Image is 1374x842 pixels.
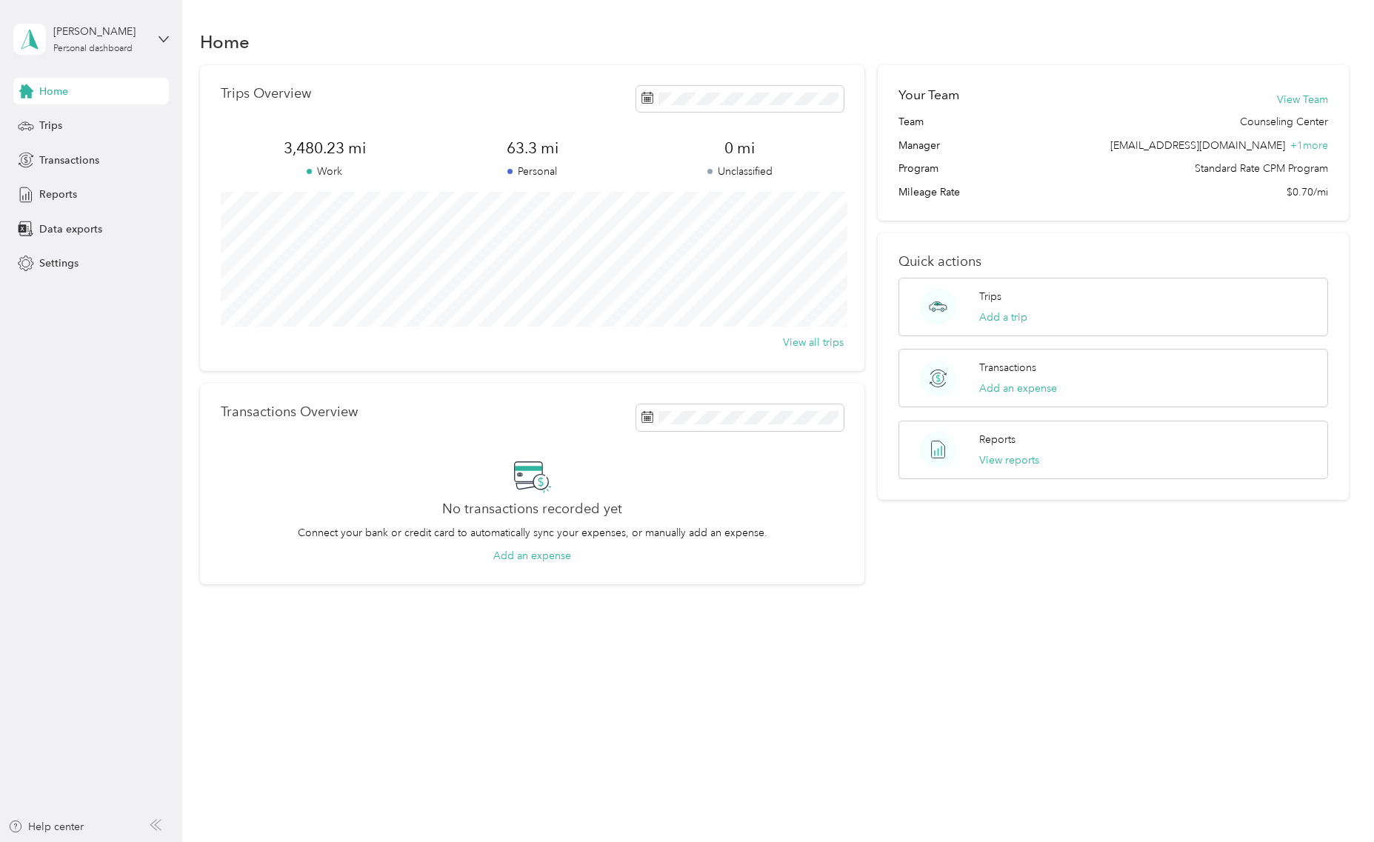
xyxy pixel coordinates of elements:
button: View all trips [783,335,844,350]
span: 3,480.23 mi [221,138,428,158]
span: $0.70/mi [1287,184,1328,200]
button: Add a trip [979,310,1027,325]
iframe: Everlance-gr Chat Button Frame [1291,759,1374,842]
span: Trips [39,118,62,133]
span: Home [39,84,68,99]
div: [PERSON_NAME] [53,24,146,39]
button: Add an expense [979,381,1057,396]
div: Personal dashboard [53,44,133,53]
button: Help center [8,819,84,835]
span: Settings [39,255,79,271]
span: Data exports [39,221,102,237]
p: Transactions [979,360,1036,375]
p: Unclassified [636,164,844,179]
span: Standard Rate CPM Program [1195,161,1328,176]
span: 63.3 mi [428,138,636,158]
p: Trips [979,289,1001,304]
p: Trips Overview [221,86,311,101]
span: [EMAIL_ADDRESS][DOMAIN_NAME] [1110,139,1285,152]
p: Personal [428,164,636,179]
span: + 1 more [1290,139,1328,152]
span: Program [898,161,938,176]
button: Add an expense [493,548,571,564]
span: Reports [39,187,77,202]
p: Connect your bank or credit card to automatically sync your expenses, or manually add an expense. [298,525,767,541]
p: Transactions Overview [221,404,358,420]
button: View reports [979,452,1039,468]
h2: Your Team [898,86,959,104]
span: 0 mi [636,138,844,158]
p: Reports [979,432,1016,447]
span: Manager [898,138,940,153]
span: Counseling Center [1240,114,1328,130]
p: Work [221,164,428,179]
h2: No transactions recorded yet [442,501,622,517]
span: Transactions [39,153,99,168]
span: Team [898,114,924,130]
h1: Home [200,34,250,50]
p: Quick actions [898,254,1328,270]
button: View Team [1277,92,1328,107]
span: Mileage Rate [898,184,960,200]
